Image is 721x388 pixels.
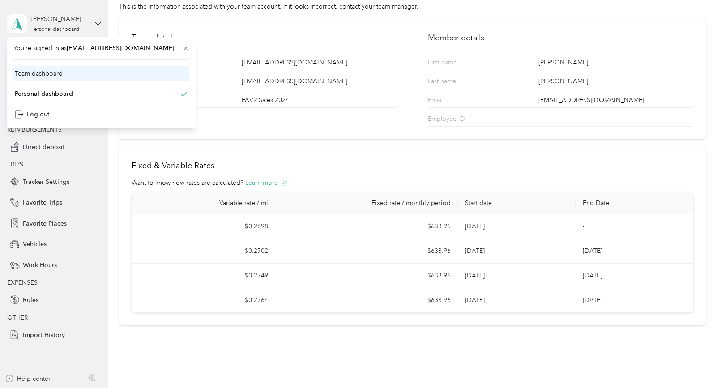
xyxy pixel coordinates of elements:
[538,77,693,89] div: [PERSON_NAME]
[67,44,174,52] span: [EMAIL_ADDRESS][DOMAIN_NAME]
[132,264,275,288] td: $0.2749
[275,239,458,264] td: $633.96
[7,314,28,321] span: OTHER
[576,239,693,264] td: [DATE]
[132,214,275,239] td: $0.2698
[23,177,69,187] span: Tracker Settings
[245,178,287,188] button: Learn more
[538,95,693,107] div: [EMAIL_ADDRESS][DOMAIN_NAME]
[458,288,576,313] td: [DATE]
[275,288,458,313] td: $633.96
[132,288,275,313] td: $0.2764
[538,58,693,70] div: [PERSON_NAME]
[23,239,47,249] span: Vehicles
[428,77,497,89] p: Last name
[242,58,397,70] div: [EMAIL_ADDRESS][DOMAIN_NAME]
[15,89,73,98] div: Personal dashboard
[275,214,458,239] td: $633.96
[7,279,38,286] span: EXPENSES
[15,110,49,119] div: Log out
[132,32,397,44] h2: Team details
[31,14,87,24] div: [PERSON_NAME]
[428,58,497,70] p: First name
[428,114,497,126] p: Employee ID
[119,2,706,11] div: This is the information associated with your team account. If it looks incorrect, contact your te...
[23,330,65,340] span: Import History
[458,214,576,239] td: [DATE]
[23,142,65,152] span: Direct deposit
[132,239,275,264] td: $0.2702
[576,192,693,214] th: End Date
[428,32,693,44] h2: Member details
[275,264,458,288] td: $633.96
[13,43,189,53] span: You’re signed in as
[275,192,458,214] th: Fixed rate / monthly period
[23,295,38,305] span: Rules
[7,126,62,133] span: REIMBURSEMENTS
[458,264,576,288] td: [DATE]
[31,27,79,32] div: Personal dashboard
[242,95,397,107] div: FAVR Sales 2024
[5,374,51,384] button: Help center
[132,160,693,172] h2: Fixed & Variable Rates
[23,198,62,207] span: Favorite Trips
[7,161,23,168] span: TRIPS
[242,77,358,86] span: [EMAIL_ADDRESS][DOMAIN_NAME]
[458,192,576,214] th: Start date
[23,260,57,270] span: Work Hours
[23,219,67,228] span: Favorite Places
[671,338,721,388] iframe: Everlance-gr Chat Button Frame
[428,95,497,107] p: Email
[576,264,693,288] td: [DATE]
[132,192,275,214] th: Variable rate / mi
[538,114,693,126] div: -
[15,69,63,78] div: Team dashboard
[576,214,693,239] td: -
[132,178,693,188] div: Want to know how rates are calculated?
[576,288,693,313] td: [DATE]
[458,239,576,264] td: [DATE]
